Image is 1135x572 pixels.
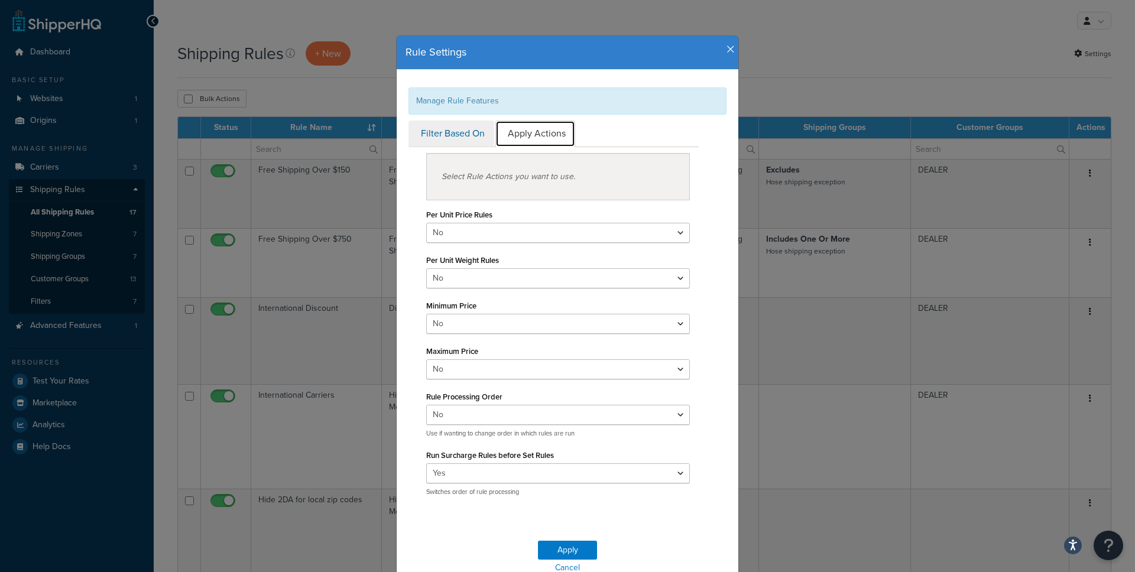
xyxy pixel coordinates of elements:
div: Manage Rule Features [408,87,727,115]
h4: Rule Settings [406,45,729,60]
p: Use if wanting to change order in which rules are run [426,429,690,438]
label: Minimum Price [426,301,476,310]
p: Switches order of rule processing [426,487,690,496]
label: Per Unit Price Rules [426,210,492,219]
button: Apply [538,541,597,560]
div: Select Rule Actions you want to use. [426,153,690,200]
label: Maximum Price [426,347,478,356]
a: Filter Based On [408,121,494,147]
a: Apply Actions [495,121,575,147]
label: Run Surcharge Rules before Set Rules [426,451,554,460]
label: Per Unit Weight Rules [426,256,499,265]
label: Rule Processing Order [426,392,502,401]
